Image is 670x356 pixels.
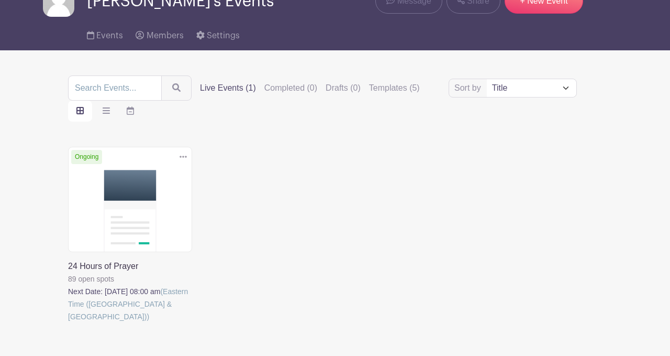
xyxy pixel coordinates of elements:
label: Templates (5) [369,82,420,94]
label: Drafts (0) [326,82,361,94]
a: Members [136,17,183,50]
div: order and view [68,101,142,122]
label: Completed (0) [264,82,317,94]
input: Search Events... [68,75,162,101]
div: filters [200,82,420,94]
a: Events [87,17,123,50]
span: Members [147,31,184,40]
span: Events [96,31,123,40]
span: Settings [207,31,240,40]
a: Settings [196,17,240,50]
label: Sort by [454,82,484,94]
label: Live Events (1) [200,82,256,94]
